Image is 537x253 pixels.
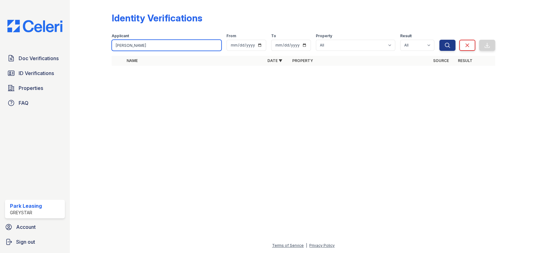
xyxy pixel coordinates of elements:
[10,202,42,210] div: Park Leasing
[400,33,412,38] label: Result
[112,33,129,38] label: Applicant
[433,58,449,63] a: Source
[127,58,138,63] a: Name
[5,97,65,109] a: FAQ
[309,243,335,248] a: Privacy Policy
[5,82,65,94] a: Properties
[112,12,202,24] div: Identity Verifications
[272,243,304,248] a: Terms of Service
[2,221,67,233] a: Account
[5,67,65,79] a: ID Verifications
[19,55,59,62] span: Doc Verifications
[10,210,42,216] div: Greystar
[226,33,236,38] label: From
[19,69,54,77] span: ID Verifications
[16,223,36,231] span: Account
[458,58,472,63] a: Result
[267,58,282,63] a: Date ▼
[16,238,35,246] span: Sign out
[19,84,43,92] span: Properties
[19,99,29,107] span: FAQ
[292,58,313,63] a: Property
[2,20,67,32] img: CE_Logo_Blue-a8612792a0a2168367f1c8372b55b34899dd931a85d93a1a3d3e32e68fde9ad4.png
[306,243,307,248] div: |
[316,33,332,38] label: Property
[5,52,65,64] a: Doc Verifications
[271,33,276,38] label: To
[2,236,67,248] a: Sign out
[112,40,222,51] input: Search by name or phone number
